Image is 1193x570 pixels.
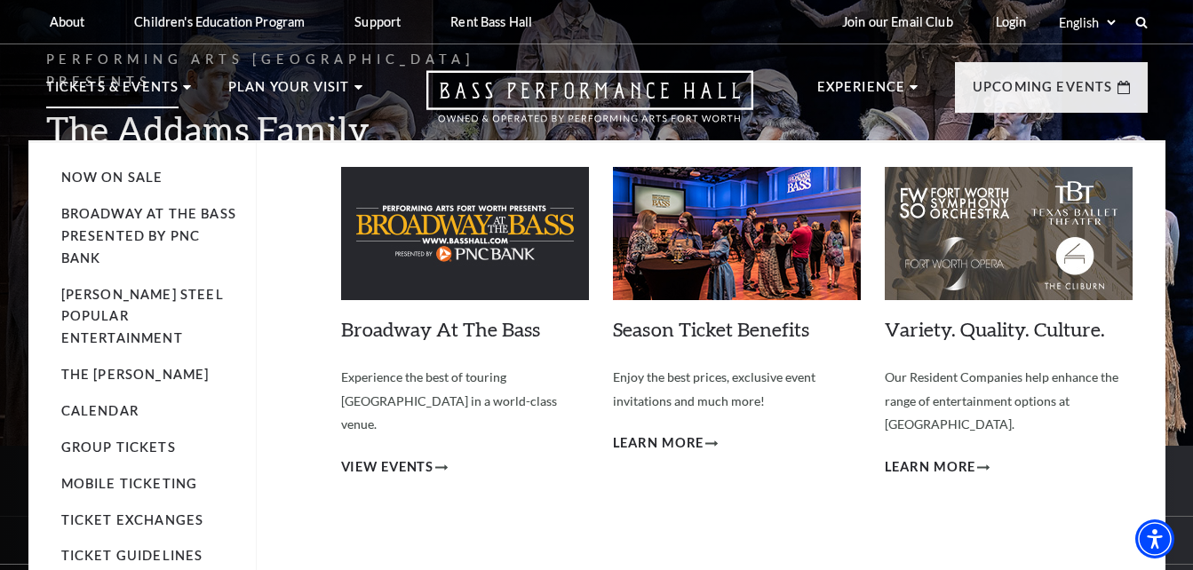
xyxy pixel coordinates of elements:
p: Experience [817,76,906,108]
p: Children's Education Program [134,14,305,29]
a: Ticket Guidelines [61,548,203,563]
div: Accessibility Menu [1135,519,1174,558]
span: Learn More [885,456,976,479]
p: Rent Bass Hall [450,14,532,29]
a: Group Tickets [61,439,176,455]
a: Broadway At The Bass presented by PNC Bank [61,206,236,265]
p: Our Resident Companies help enhance the range of entertainment options at [GEOGRAPHIC_DATA]. [885,366,1133,437]
span: Learn More [613,432,704,455]
p: Plan Your Visit [228,76,350,108]
a: View Events [341,456,449,479]
a: Variety. Quality. Culture. [885,317,1105,341]
img: Broadway At The Bass [341,167,589,300]
a: Open this option [362,70,817,140]
a: The [PERSON_NAME] [61,367,210,382]
p: Experience the best of touring [GEOGRAPHIC_DATA] in a world-class venue. [341,366,589,437]
img: Season Ticket Benefits [613,167,861,300]
a: Mobile Ticketing [61,476,198,491]
a: Now On Sale [61,170,163,185]
img: Variety. Quality. Culture. [885,167,1133,300]
span: View Events [341,456,434,479]
a: Learn More Variety. Quality. Culture. [885,456,990,479]
a: Broadway At The Bass [341,317,540,341]
p: Enjoy the best prices, exclusive event invitations and much more! [613,366,861,413]
p: Support [354,14,401,29]
p: Upcoming Events [973,76,1113,108]
a: Calendar [61,403,139,418]
p: About [50,14,85,29]
a: Ticket Exchanges [61,512,204,527]
select: Select: [1055,14,1118,31]
a: [PERSON_NAME] Steel Popular Entertainment [61,287,224,346]
a: Season Ticket Benefits [613,317,809,341]
p: Tickets & Events [46,76,179,108]
a: Learn More Season Ticket Benefits [613,432,719,455]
